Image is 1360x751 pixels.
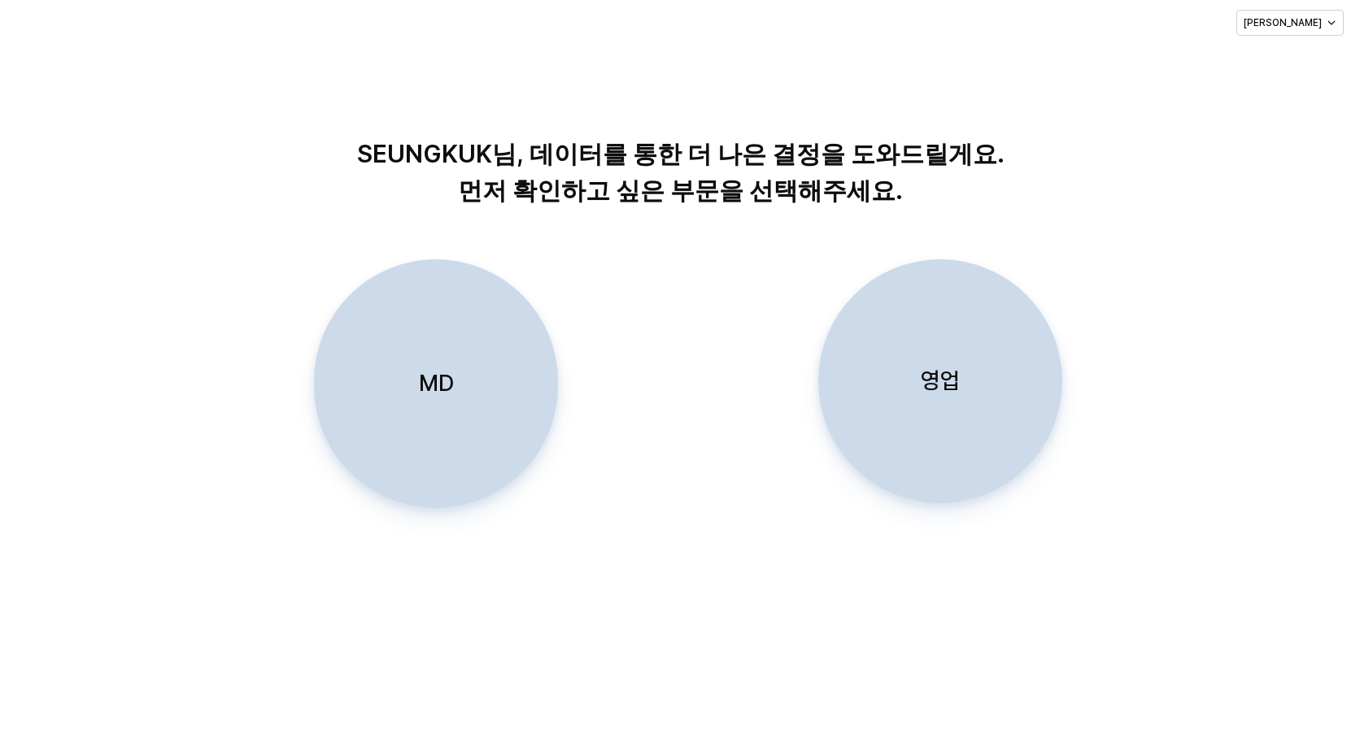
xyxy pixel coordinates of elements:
button: [PERSON_NAME] [1236,10,1344,36]
p: MD [419,368,454,398]
p: SEUNGKUK님, 데이터를 통한 더 나은 결정을 도와드릴게요. 먼저 확인하고 싶은 부문을 선택해주세요. [265,136,1096,209]
button: 영업 [818,259,1062,503]
p: 영업 [921,366,960,396]
button: MD [314,259,558,508]
p: [PERSON_NAME] [1244,16,1322,29]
